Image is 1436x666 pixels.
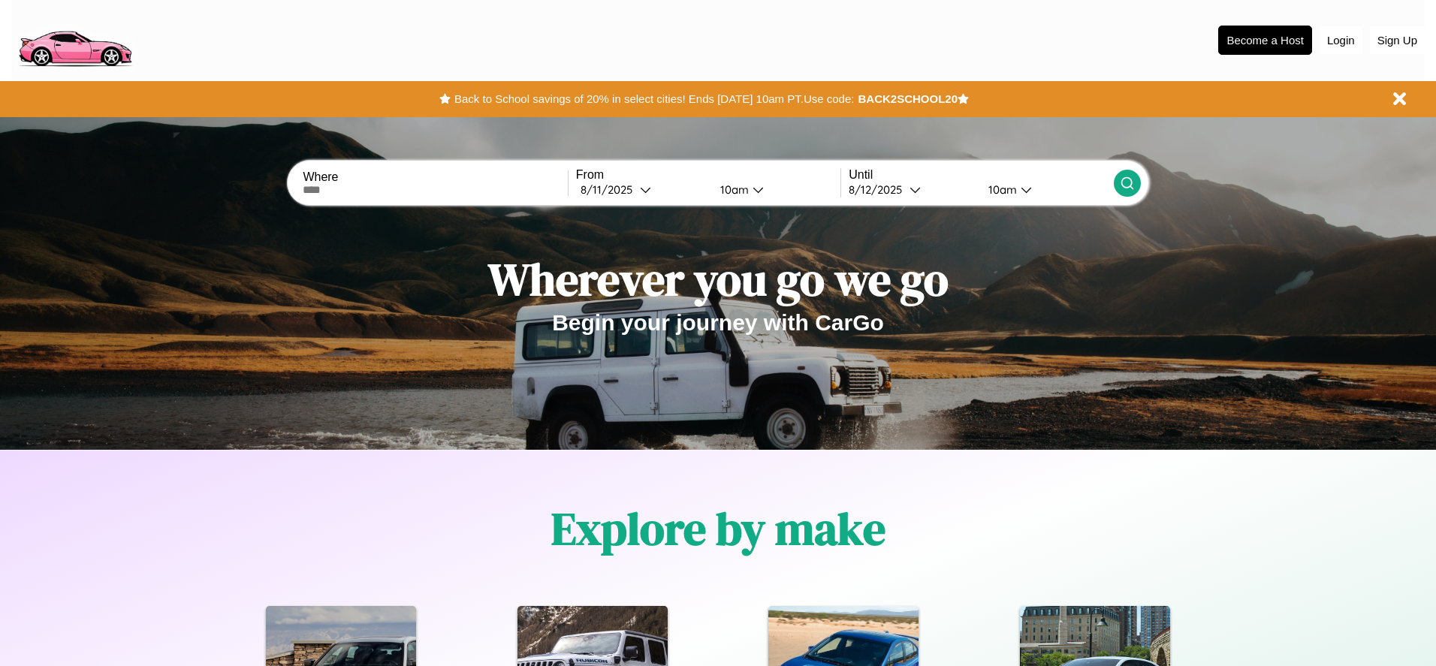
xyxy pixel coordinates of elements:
div: 10am [713,182,753,197]
label: Where [303,170,567,184]
button: Sign Up [1370,26,1425,54]
button: Become a Host [1218,26,1312,55]
button: Login [1320,26,1362,54]
button: 10am [708,182,840,197]
button: 8/11/2025 [576,182,708,197]
div: 10am [981,182,1021,197]
img: logo [11,8,138,71]
b: BACK2SCHOOL20 [858,92,958,105]
button: 10am [976,182,1113,197]
h1: Explore by make [551,498,885,559]
div: 8 / 12 / 2025 [849,182,910,197]
label: Until [849,168,1113,182]
div: 8 / 11 / 2025 [581,182,640,197]
button: Back to School savings of 20% in select cities! Ends [DATE] 10am PT.Use code: [451,89,858,110]
label: From [576,168,840,182]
